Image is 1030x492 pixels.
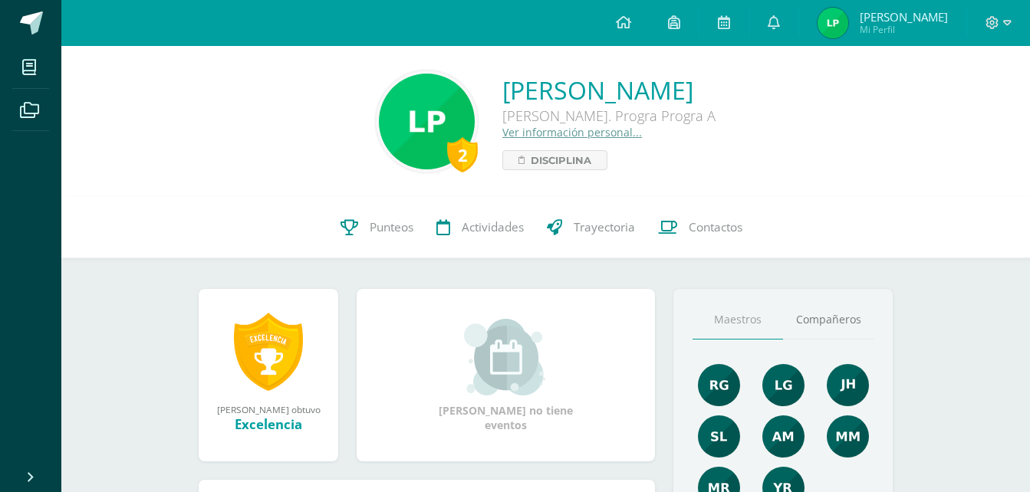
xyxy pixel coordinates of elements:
span: Trayectoria [574,219,635,235]
a: Maestros [693,300,783,339]
div: 2 [447,137,478,172]
a: Punteos [329,197,425,258]
img: 4ff157c9e8f87df51e82e65f75f8e3c8.png [827,415,869,458]
img: acf2b8b774183001b4bff44f4f5a7150.png [698,415,740,458]
span: Disciplina [531,151,591,169]
div: Excelencia [214,415,323,433]
img: b7c5ef9c2366ee6e8e33a2b1ce8f818e.png [762,415,805,458]
a: Contactos [647,197,754,258]
a: Trayectoria [535,197,647,258]
img: 3dbe72ed89aa2680497b9915784f2ba9.png [827,364,869,406]
img: cd05dac24716e1ad0a13f18e66b2a6d1.png [762,364,805,406]
span: Contactos [689,219,742,235]
a: Disciplina [502,150,607,170]
span: Mi Perfil [860,23,948,36]
a: Compañeros [783,300,874,339]
span: Actividades [462,219,524,235]
img: 87cebf1d055c3a5a0b750b419bd8d64f.png [379,74,475,169]
span: Punteos [370,219,413,235]
div: [PERSON_NAME] no tiene eventos [429,319,583,432]
img: c8ce501b50aba4663d5e9c1ec6345694.png [698,364,740,406]
img: 5bd285644e8b6dbc372e40adaaf14996.png [818,8,848,38]
span: [PERSON_NAME] [860,9,948,25]
a: Actividades [425,197,535,258]
img: event_small.png [464,319,548,395]
a: Ver información personal... [502,125,642,139]
a: [PERSON_NAME] [502,74,716,107]
div: [PERSON_NAME] obtuvo [214,403,323,415]
div: [PERSON_NAME]. Progra Progra A [502,107,716,125]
